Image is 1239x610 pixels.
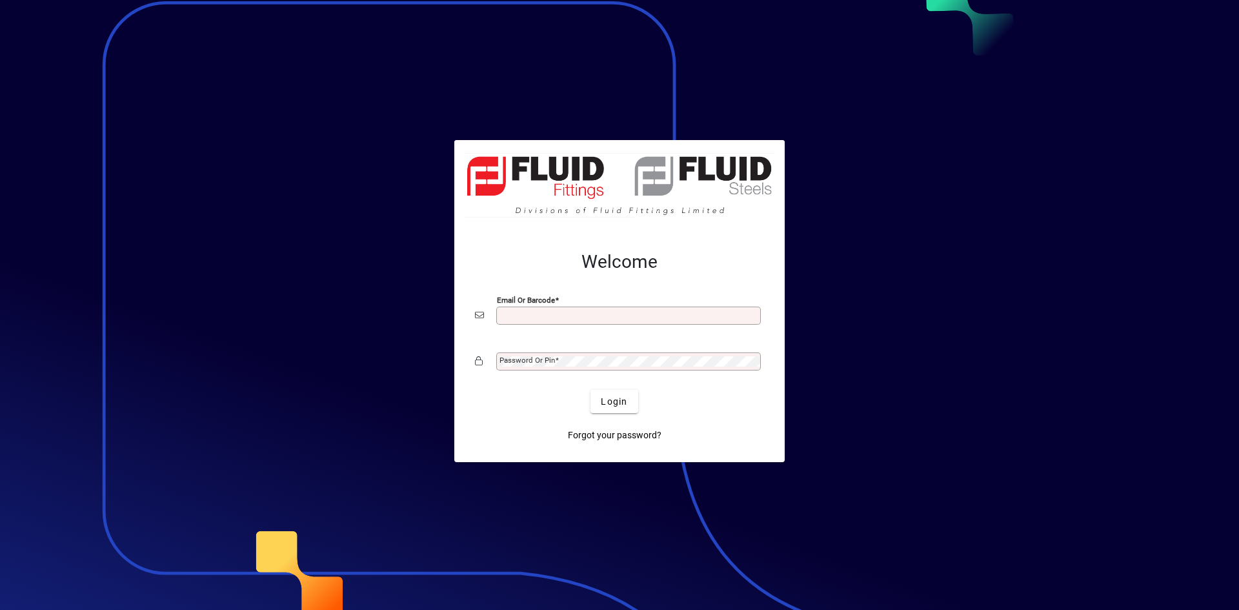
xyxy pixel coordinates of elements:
[497,296,555,305] mat-label: Email or Barcode
[563,423,667,447] a: Forgot your password?
[475,251,764,273] h2: Welcome
[499,356,555,365] mat-label: Password or Pin
[601,395,627,409] span: Login
[590,390,638,413] button: Login
[568,429,661,442] span: Forgot your password?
